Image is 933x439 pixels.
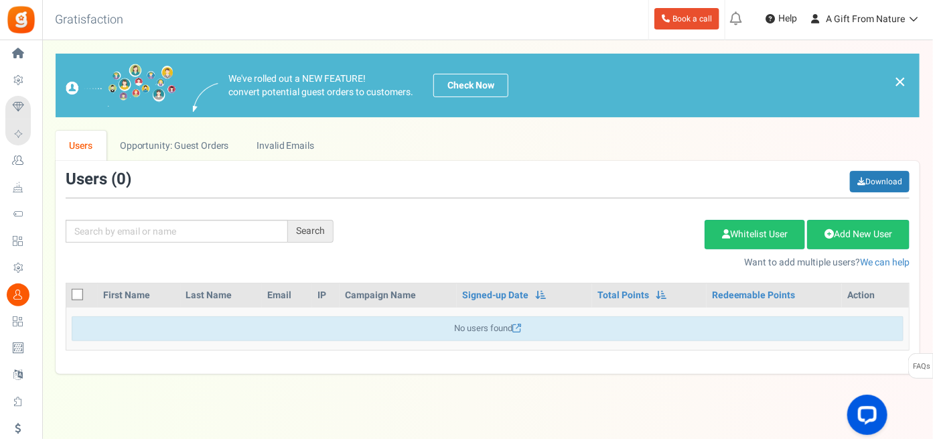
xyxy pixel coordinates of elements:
img: images [193,83,218,112]
a: Invalid Emails [243,131,328,161]
th: Campaign Name [340,284,457,308]
div: Search [288,220,334,243]
a: We can help [860,255,910,269]
span: 0 [117,168,126,191]
span: FAQs [912,354,930,379]
img: Gratisfaction [6,5,36,35]
input: Search by email or name [66,220,288,243]
th: IP [312,284,340,308]
p: Want to add multiple users? [354,256,910,269]
a: Whitelist User [705,220,805,249]
img: images [66,64,176,107]
span: A Gift From Nature [826,12,905,26]
th: Email [262,284,312,308]
th: Last Name [181,284,263,308]
a: Add New User [807,220,910,249]
h3: Users ( ) [66,171,131,188]
a: Total Points [597,289,649,302]
h3: Gratisfaction [40,7,138,34]
div: No users found [72,316,904,341]
a: Check Now [433,74,508,97]
a: Users [56,131,106,161]
span: Help [775,12,797,25]
a: Opportunity: Guest Orders [106,131,242,161]
a: × [894,74,906,90]
a: Redeemable Points [712,289,796,302]
a: Signed-up Date [462,289,528,302]
a: Book a call [654,8,719,29]
th: Action [842,284,909,308]
th: First Name [98,284,180,308]
a: Download [850,171,910,192]
a: Help [760,8,802,29]
p: We've rolled out a NEW FEATURE! convert potential guest orders to customers. [228,72,413,99]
